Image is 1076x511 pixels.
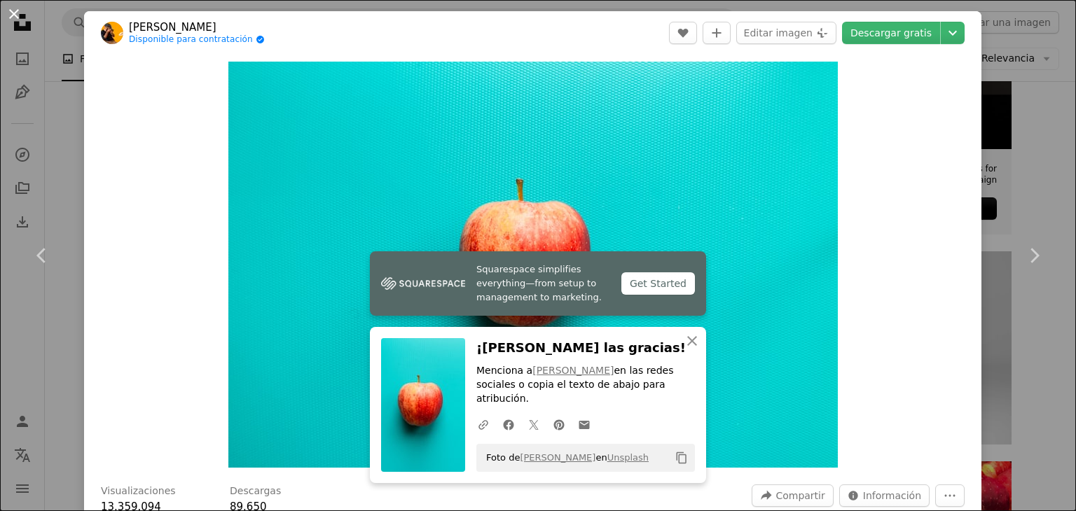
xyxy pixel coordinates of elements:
button: Estadísticas sobre esta imagen [839,484,930,507]
a: Unsplash [607,452,649,463]
button: Ampliar en esta imagen [228,62,838,468]
div: Get Started [621,272,695,295]
a: Descargar gratis [842,22,940,44]
span: Foto de en [479,447,649,469]
h3: ¡[PERSON_NAME] las gracias! [476,338,695,358]
span: Información [863,485,921,506]
p: Menciona a en las redes sociales o copia el texto de abajo para atribución. [476,364,695,406]
a: [PERSON_NAME] [520,452,595,463]
img: Ve al perfil de Louis Hansel [101,22,123,44]
button: Añade a la colección [703,22,731,44]
button: Más acciones [935,484,965,507]
a: Squarespace simplifies everything—from setup to management to marketing.Get Started [370,251,706,316]
button: Copiar al portapapeles [670,446,694,470]
a: Comparte en Facebook [496,410,521,438]
img: file-1747939142011-51e5cc87e3c9 [381,273,465,294]
span: Compartir [775,485,825,506]
button: Me gusta [669,22,697,44]
button: Elegir el tamaño de descarga [941,22,965,44]
a: [PERSON_NAME] [532,365,614,376]
span: Squarespace simplifies everything—from setup to management to marketing. [476,262,610,304]
a: Disponible para contratación [129,34,265,45]
h3: Descargas [230,484,281,498]
a: Siguiente [992,188,1076,323]
a: Comparte en Pinterest [546,410,572,438]
h3: Visualizaciones [101,484,176,498]
button: Compartir esta imagen [752,484,833,507]
img: Manzana roja sobre superficie azul [228,62,838,468]
a: Comparte en Twitter [521,410,546,438]
a: [PERSON_NAME] [129,20,265,34]
a: Comparte por correo electrónico [572,410,597,438]
button: Editar imagen [736,22,836,44]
